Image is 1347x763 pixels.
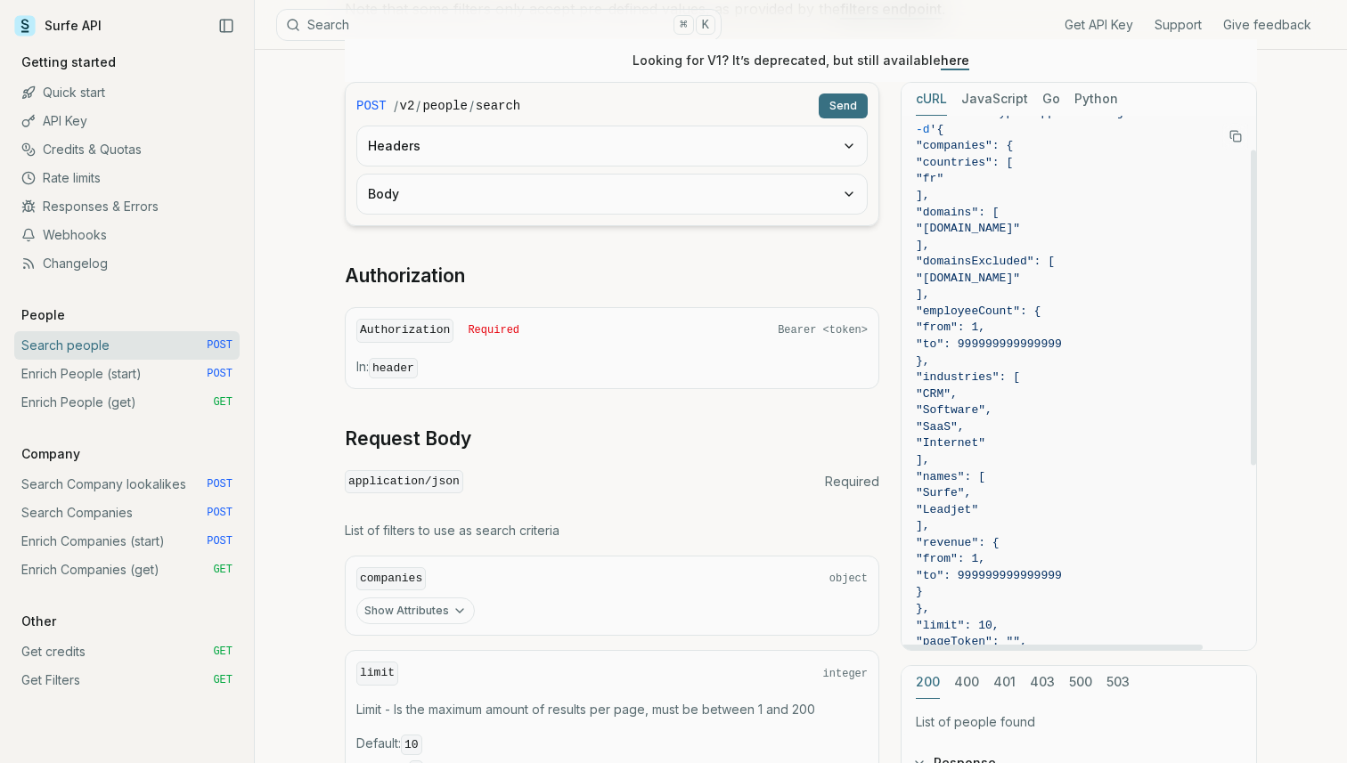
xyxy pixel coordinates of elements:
button: Search⌘K [276,9,722,41]
span: Required [468,323,519,337]
span: "industries": [ [916,370,1020,384]
a: Authorization [345,264,465,288]
button: Body [357,175,867,214]
a: Get credits GET [14,637,240,666]
span: "domains": [ [916,206,1000,219]
span: "Software", [916,403,992,417]
code: companies [356,567,426,591]
a: here [941,53,969,68]
a: Webhooks [14,221,240,249]
p: List of filters to use as search criteria [345,522,879,540]
span: }, [916,354,930,368]
p: Other [14,613,63,630]
button: Send [819,93,868,118]
button: Copy Text [1222,123,1249,150]
kbd: K [696,15,715,35]
span: POST [207,506,233,520]
button: 400 [954,666,979,699]
span: ], [916,288,930,301]
code: application/json [345,470,463,494]
span: GET [213,395,233,410]
span: "domainsExcluded": [ [916,255,1055,268]
a: Get API Key [1065,16,1133,34]
span: POST [207,477,233,491]
span: GET [213,563,233,577]
span: "pageToken": "", [916,635,1027,648]
span: "names": [ [916,470,985,483]
a: Surfe API [14,12,102,39]
span: ], [916,453,930,467]
span: "from": 1, [916,552,985,565]
a: Credits & Quotas [14,135,240,164]
span: Default : [356,735,868,754]
code: search [476,97,520,115]
p: Company [14,445,87,463]
code: Authorization [356,319,453,343]
span: "revenue": { [916,536,1000,549]
span: "fr" [916,172,943,185]
span: GET [213,645,233,659]
button: 200 [916,666,940,699]
a: Changelog [14,249,240,278]
span: "employeeCount": { [916,304,1041,318]
span: "[DOMAIN_NAME]" [916,222,1020,235]
span: "limit": 10, [916,619,1000,632]
a: Quick start [14,78,240,107]
span: / [416,97,420,115]
a: Get Filters GET [14,666,240,694]
a: Search people POST [14,331,240,360]
p: Looking for V1? It’s deprecated, but still available [633,52,969,69]
span: POST [207,367,233,381]
p: Getting started [14,53,123,71]
button: JavaScript [961,83,1028,116]
a: Enrich People (start) POST [14,360,240,388]
span: "Leadjet" [916,503,978,516]
span: "[DOMAIN_NAME]" [916,272,1020,285]
p: People [14,306,72,324]
button: Headers [357,126,867,166]
button: 500 [1069,666,1092,699]
a: Enrich People (get) GET [14,388,240,417]
span: "SaaS", [916,420,965,434]
span: / [394,97,398,115]
a: API Key [14,107,240,135]
span: "CRM", [916,387,958,401]
button: Show Attributes [356,597,475,624]
button: 401 [993,666,1016,699]
button: Python [1074,83,1118,116]
a: Rate limits [14,164,240,192]
span: }, [916,602,930,615]
p: List of people found [916,713,1242,731]
a: Responses & Errors [14,192,240,221]
span: ], [916,189,930,202]
span: GET [213,673,233,687]
span: -d [916,123,930,136]
code: people [422,97,467,115]
span: ], [916,519,930,532]
span: object [829,572,868,586]
span: '{ [930,123,944,136]
span: POST [207,338,233,353]
span: ], [916,239,930,252]
span: "to": 999999999999999 [916,569,1062,582]
span: "countries": [ [916,156,1013,169]
button: 503 [1106,666,1130,699]
span: POST [356,97,387,115]
button: Go [1042,83,1060,116]
span: } [916,585,923,598]
a: Search Company lookalikes POST [14,470,240,499]
a: Request Body [345,426,471,451]
span: Bearer <token> [778,323,868,337]
span: "companies": { [916,139,1013,152]
span: "to": 999999999999999 [916,337,1062,351]
span: POST [207,534,233,548]
span: integer [823,667,868,681]
button: cURL [916,83,947,116]
kbd: ⌘ [673,15,693,35]
code: limit [356,662,398,686]
button: 403 [1030,666,1055,699]
a: Enrich Companies (start) POST [14,527,240,556]
span: / [469,97,474,115]
span: Required [825,473,879,491]
a: Give feedback [1223,16,1311,34]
